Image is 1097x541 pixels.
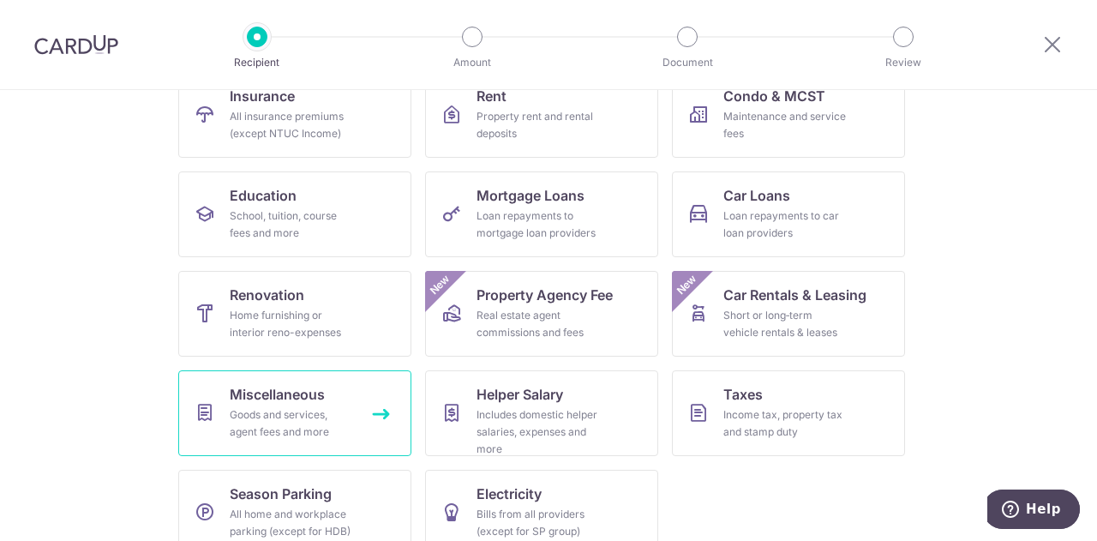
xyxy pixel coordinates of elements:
div: Maintenance and service fees [723,108,847,142]
a: Car Rentals & LeasingShort or long‑term vehicle rentals & leasesNew [672,271,905,357]
span: Insurance [230,86,295,106]
span: Condo & MCST [723,86,825,106]
a: RentProperty rent and rental deposits [425,72,658,158]
span: Education [230,185,297,206]
a: Helper SalaryIncludes domestic helper salaries, expenses and more [425,370,658,456]
div: Income tax, property tax and stamp duty [723,406,847,441]
img: CardUp [34,34,118,55]
span: Help [39,12,74,27]
div: All insurance premiums (except NTUC Income) [230,108,353,142]
div: All home and workplace parking (except for HDB) [230,506,353,540]
span: Renovation [230,285,304,305]
span: Rent [477,86,507,106]
span: Car Loans [723,185,790,206]
p: Review [840,54,967,71]
a: EducationSchool, tuition, course fees and more [178,171,411,257]
span: Car Rentals & Leasing [723,285,866,305]
div: Includes domestic helper salaries, expenses and more [477,406,600,458]
a: Mortgage LoansLoan repayments to mortgage loan providers [425,171,658,257]
a: Condo & MCSTMaintenance and service fees [672,72,905,158]
span: New [673,271,701,299]
p: Recipient [194,54,321,71]
div: Bills from all providers (except for SP group) [477,506,600,540]
span: Season Parking [230,484,332,504]
a: RenovationHome furnishing or interior reno-expenses [178,271,411,357]
span: Mortgage Loans [477,185,584,206]
span: Taxes [723,384,763,405]
iframe: Opens a widget where you can find more information [987,490,1080,532]
span: New [426,271,454,299]
a: Property Agency FeeReal estate agent commissions and feesNew [425,271,658,357]
a: MiscellaneousGoods and services, agent fees and more [178,370,411,456]
div: Loan repayments to mortgage loan providers [477,207,600,242]
a: InsuranceAll insurance premiums (except NTUC Income) [178,72,411,158]
span: Helper Salary [477,384,563,405]
div: Property rent and rental deposits [477,108,600,142]
div: Short or long‑term vehicle rentals & leases [723,307,847,341]
span: Electricity [477,484,542,504]
span: Miscellaneous [230,384,325,405]
span: Property Agency Fee [477,285,613,305]
div: School, tuition, course fees and more [230,207,353,242]
a: TaxesIncome tax, property tax and stamp duty [672,370,905,456]
div: Home furnishing or interior reno-expenses [230,307,353,341]
div: Loan repayments to car loan providers [723,207,847,242]
div: Real estate agent commissions and fees [477,307,600,341]
p: Amount [409,54,536,71]
div: Goods and services, agent fees and more [230,406,353,441]
p: Document [624,54,751,71]
a: Car LoansLoan repayments to car loan providers [672,171,905,257]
